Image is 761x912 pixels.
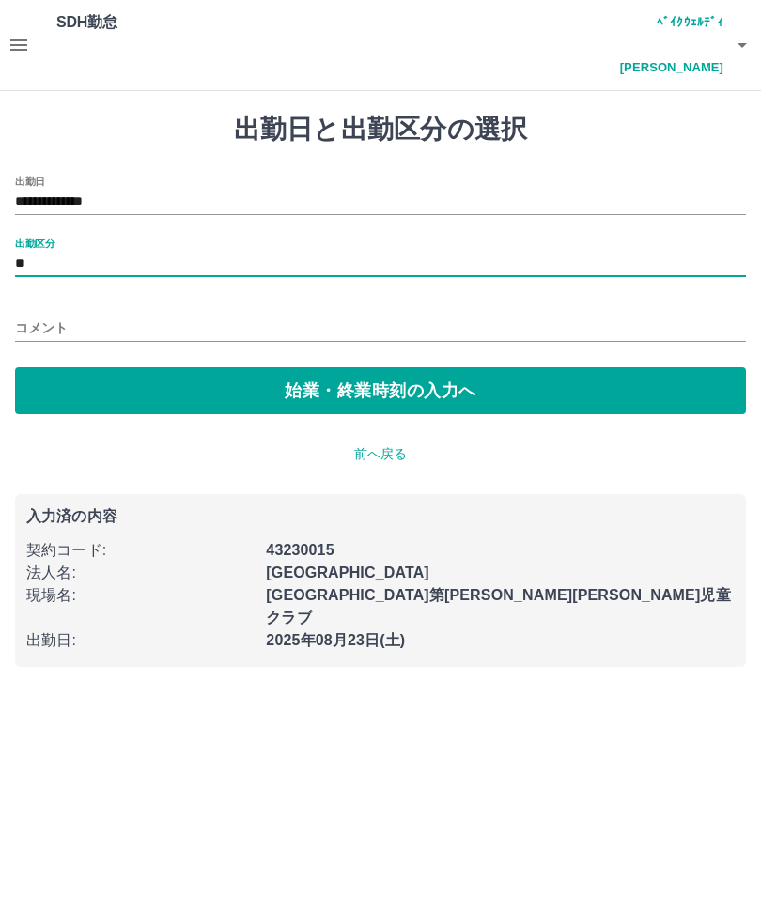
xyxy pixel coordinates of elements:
button: 始業・終業時刻の入力へ [15,367,746,414]
p: 現場名 : [26,584,255,607]
p: 法人名 : [26,562,255,584]
p: 出勤日 : [26,629,255,652]
b: [GEOGRAPHIC_DATA] [266,564,429,580]
p: 契約コード : [26,539,255,562]
label: 出勤日 [15,174,45,188]
b: [GEOGRAPHIC_DATA]第[PERSON_NAME][PERSON_NAME]児童クラブ [266,587,730,626]
b: 43230015 [266,542,334,558]
p: 入力済の内容 [26,509,735,524]
h1: 出勤日と出勤区分の選択 [15,114,746,146]
label: 出勤区分 [15,236,54,250]
p: 前へ戻る [15,444,746,464]
b: 2025年08月23日(土) [266,632,405,648]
